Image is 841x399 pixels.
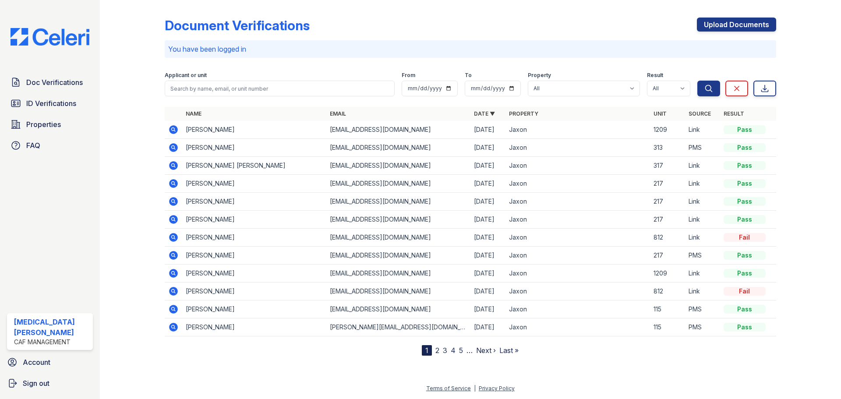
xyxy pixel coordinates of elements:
td: [DATE] [470,211,505,229]
td: [DATE] [470,265,505,282]
td: Jaxon [505,211,650,229]
td: Jaxon [505,318,650,336]
td: [EMAIL_ADDRESS][DOMAIN_NAME] [326,282,470,300]
td: 812 [650,229,685,247]
td: PMS [685,247,720,265]
td: [PERSON_NAME] [182,175,326,193]
td: [DATE] [470,157,505,175]
td: [PERSON_NAME] [182,211,326,229]
td: [DATE] [470,175,505,193]
td: [PERSON_NAME] [182,229,326,247]
span: Doc Verifications [26,77,83,88]
td: [DATE] [470,300,505,318]
td: PMS [685,300,720,318]
label: From [402,72,415,79]
div: Pass [724,305,766,314]
a: Privacy Policy [479,385,515,392]
td: [PERSON_NAME] [182,282,326,300]
div: Pass [724,125,766,134]
td: 115 [650,318,685,336]
a: ID Verifications [7,95,93,112]
div: Pass [724,251,766,260]
span: … [466,345,473,356]
td: 115 [650,300,685,318]
td: Jaxon [505,265,650,282]
td: 313 [650,139,685,157]
td: Jaxon [505,193,650,211]
div: Document Verifications [165,18,310,33]
p: You have been logged in [168,44,773,54]
td: Link [685,157,720,175]
td: Link [685,211,720,229]
div: | [474,385,476,392]
span: FAQ [26,140,40,151]
a: Terms of Service [426,385,471,392]
td: [DATE] [470,229,505,247]
span: Account [23,357,50,367]
input: Search by name, email, or unit number [165,81,395,96]
td: [PERSON_NAME] [182,247,326,265]
td: 1209 [650,121,685,139]
a: 4 [451,346,456,355]
td: [EMAIL_ADDRESS][DOMAIN_NAME] [326,121,470,139]
td: [PERSON_NAME] [PERSON_NAME] [182,157,326,175]
td: Jaxon [505,229,650,247]
td: Link [685,282,720,300]
td: 317 [650,157,685,175]
a: Email [330,110,346,117]
a: Result [724,110,744,117]
span: Properties [26,119,61,130]
td: PMS [685,318,720,336]
a: Upload Documents [697,18,776,32]
td: [PERSON_NAME] [182,318,326,336]
td: Link [685,121,720,139]
td: [EMAIL_ADDRESS][DOMAIN_NAME] [326,247,470,265]
a: 2 [435,346,439,355]
div: Pass [724,269,766,278]
td: [EMAIL_ADDRESS][DOMAIN_NAME] [326,265,470,282]
div: Pass [724,323,766,332]
div: Pass [724,197,766,206]
td: 217 [650,175,685,193]
td: [DATE] [470,121,505,139]
div: Fail [724,233,766,242]
td: [PERSON_NAME] [182,121,326,139]
a: Property [509,110,538,117]
iframe: chat widget [804,364,832,390]
td: [EMAIL_ADDRESS][DOMAIN_NAME] [326,211,470,229]
td: Link [685,175,720,193]
td: [DATE] [470,282,505,300]
div: [MEDICAL_DATA][PERSON_NAME] [14,317,89,338]
td: [EMAIL_ADDRESS][DOMAIN_NAME] [326,300,470,318]
div: Pass [724,161,766,170]
td: PMS [685,139,720,157]
label: Property [528,72,551,79]
a: Account [4,353,96,371]
div: Pass [724,215,766,224]
td: [PERSON_NAME][EMAIL_ADDRESS][DOMAIN_NAME] [326,318,470,336]
td: [EMAIL_ADDRESS][DOMAIN_NAME] [326,157,470,175]
td: Jaxon [505,157,650,175]
td: 1209 [650,265,685,282]
td: [PERSON_NAME] [182,139,326,157]
a: Next › [476,346,496,355]
td: [PERSON_NAME] [182,193,326,211]
img: CE_Logo_Blue-a8612792a0a2168367f1c8372b55b34899dd931a85d93a1a3d3e32e68fde9ad4.png [4,28,96,46]
label: To [465,72,472,79]
span: Sign out [23,378,49,388]
div: Fail [724,287,766,296]
td: Jaxon [505,175,650,193]
a: Date ▼ [474,110,495,117]
td: Link [685,193,720,211]
td: 217 [650,193,685,211]
td: Jaxon [505,139,650,157]
label: Applicant or unit [165,72,207,79]
td: [DATE] [470,247,505,265]
td: Jaxon [505,282,650,300]
td: [EMAIL_ADDRESS][DOMAIN_NAME] [326,229,470,247]
td: Jaxon [505,300,650,318]
div: CAF Management [14,338,89,346]
td: [PERSON_NAME] [182,265,326,282]
a: Properties [7,116,93,133]
td: 217 [650,247,685,265]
